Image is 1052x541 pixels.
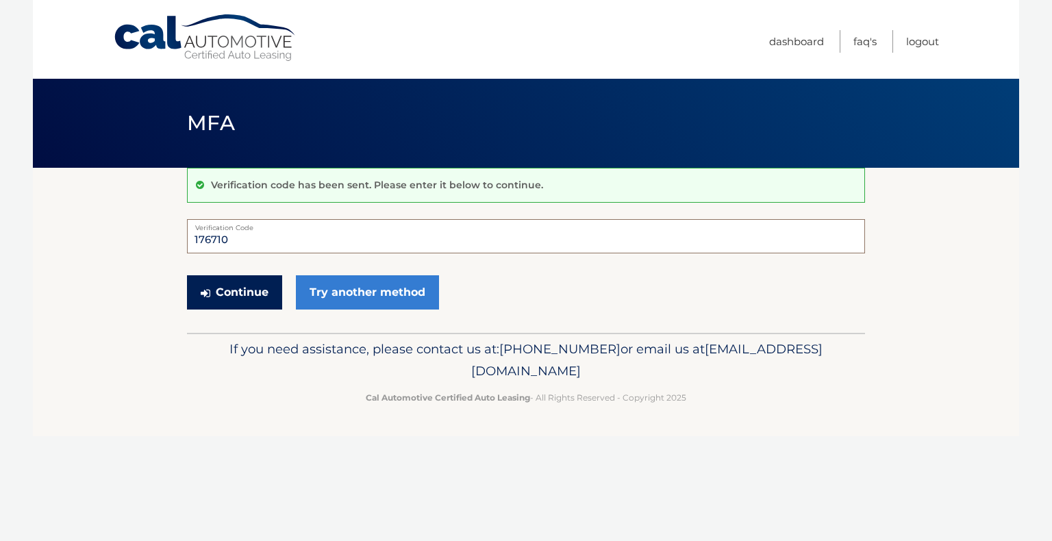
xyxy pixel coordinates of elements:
input: Verification Code [187,219,865,253]
a: Logout [906,30,939,53]
span: [PHONE_NUMBER] [499,341,621,357]
strong: Cal Automotive Certified Auto Leasing [366,392,530,403]
a: Try another method [296,275,439,310]
label: Verification Code [187,219,865,230]
p: If you need assistance, please contact us at: or email us at [196,338,856,382]
span: [EMAIL_ADDRESS][DOMAIN_NAME] [471,341,823,379]
button: Continue [187,275,282,310]
p: - All Rights Reserved - Copyright 2025 [196,390,856,405]
p: Verification code has been sent. Please enter it below to continue. [211,179,543,191]
a: FAQ's [853,30,877,53]
span: MFA [187,110,235,136]
a: Dashboard [769,30,824,53]
a: Cal Automotive [113,14,298,62]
